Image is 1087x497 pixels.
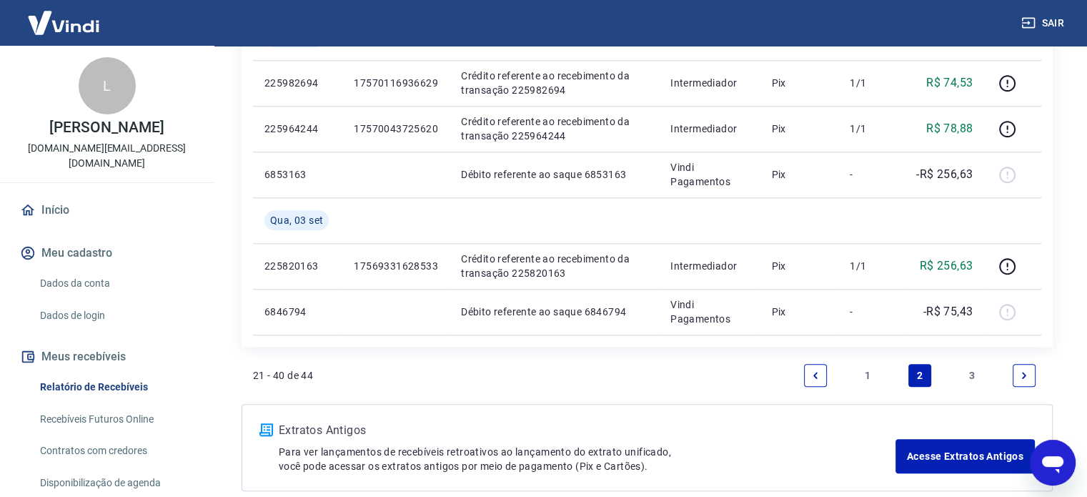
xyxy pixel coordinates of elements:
[771,76,827,90] p: Pix
[34,301,197,330] a: Dados de login
[850,122,892,136] p: 1/1
[264,76,331,90] p: 225982694
[264,259,331,273] p: 225820163
[17,195,197,226] a: Início
[264,167,331,182] p: 6853163
[264,122,331,136] p: 225964244
[804,364,827,387] a: Previous page
[771,167,827,182] p: Pix
[461,252,647,280] p: Crédito referente ao recebimento da transação 225820163
[920,257,973,275] p: R$ 256,63
[670,259,748,273] p: Intermediador
[850,76,892,90] p: 1/1
[270,213,323,227] span: Qua, 03 set
[461,114,647,143] p: Crédito referente ao recebimento da transação 225964244
[461,69,647,97] p: Crédito referente ao recebimento da transação 225982694
[253,368,313,383] p: 21 - 40 de 44
[259,423,273,436] img: ícone
[17,1,110,44] img: Vindi
[926,74,973,92] p: R$ 74,53
[34,405,197,434] a: Recebíveis Futuros Online
[856,364,879,387] a: Page 1
[771,305,827,319] p: Pix
[923,303,973,320] p: -R$ 75,43
[49,120,164,135] p: [PERSON_NAME]
[17,341,197,373] button: Meus recebíveis
[34,373,197,402] a: Relatório de Recebíveis
[850,167,892,182] p: -
[34,269,197,298] a: Dados da conta
[1018,10,1070,36] button: Sair
[1030,440,1076,486] iframe: Botão para abrir a janela de mensagens
[895,439,1035,473] a: Acesse Extratos Antigos
[850,259,892,273] p: 1/1
[926,120,973,137] p: R$ 78,88
[850,305,892,319] p: -
[354,122,438,136] p: 17570043725620
[264,305,331,319] p: 6846794
[279,445,895,473] p: Para ver lançamentos de recebíveis retroativos ao lançamento do extrato unificado, você pode aces...
[771,122,827,136] p: Pix
[771,259,827,273] p: Pix
[79,57,136,114] div: L
[670,160,748,189] p: Vindi Pagamentos
[1013,364,1036,387] a: Next page
[916,166,973,183] p: -R$ 256,63
[354,76,438,90] p: 17570116936629
[908,364,931,387] a: Page 2 is your current page
[961,364,983,387] a: Page 3
[11,141,202,171] p: [DOMAIN_NAME][EMAIL_ADDRESS][DOMAIN_NAME]
[670,297,748,326] p: Vindi Pagamentos
[34,436,197,466] a: Contratos com credores
[354,259,438,273] p: 17569331628533
[670,76,748,90] p: Intermediador
[461,305,647,319] p: Débito referente ao saque 6846794
[461,167,647,182] p: Débito referente ao saque 6853163
[279,422,895,439] p: Extratos Antigos
[798,358,1041,393] ul: Pagination
[670,122,748,136] p: Intermediador
[17,237,197,269] button: Meu cadastro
